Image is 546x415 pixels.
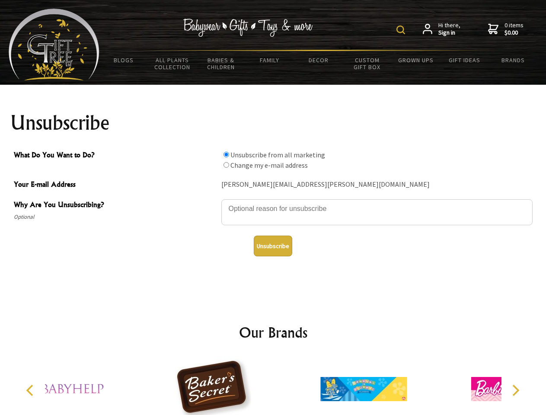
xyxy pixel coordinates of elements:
label: Change my e-mail address [230,161,308,169]
button: Unsubscribe [254,236,292,256]
img: Babyware - Gifts - Toys and more... [9,9,99,80]
span: Your E-mail Address [14,179,217,192]
h2: Our Brands [17,322,529,343]
button: Previous [22,381,41,400]
h1: Unsubscribe [10,112,536,133]
textarea: Why Are You Unsubscribing? [221,199,533,225]
a: All Plants Collection [148,51,197,76]
label: Unsubscribe from all marketing [230,150,325,159]
a: Decor [294,51,343,69]
img: Babywear - Gifts - Toys & more [183,19,313,37]
span: Optional [14,212,217,222]
img: product search [396,26,405,34]
span: Hi there, [438,22,460,37]
span: Why Are You Unsubscribing? [14,199,217,212]
span: What Do You Want to Do? [14,150,217,162]
strong: Sign in [438,29,460,37]
a: Gift Ideas [440,51,489,69]
a: Babies & Children [197,51,246,76]
a: Brands [489,51,538,69]
strong: $0.00 [504,29,524,37]
a: Grown Ups [391,51,440,69]
button: Next [506,381,525,400]
div: [PERSON_NAME][EMAIL_ADDRESS][PERSON_NAME][DOMAIN_NAME] [221,178,533,192]
a: BLOGS [99,51,148,69]
a: Family [246,51,294,69]
input: What Do You Want to Do? [224,152,229,157]
a: Hi there,Sign in [423,22,460,37]
input: What Do You Want to Do? [224,162,229,168]
a: Custom Gift Box [343,51,392,76]
span: 0 items [504,21,524,37]
a: 0 items$0.00 [488,22,524,37]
